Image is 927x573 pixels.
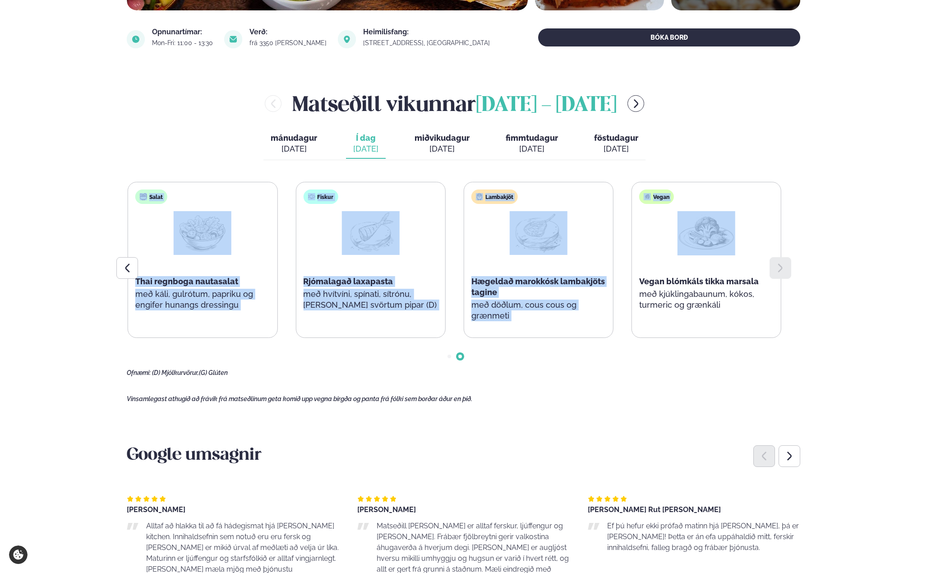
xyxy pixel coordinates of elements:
[779,445,800,467] div: Next slide
[363,28,490,36] div: Heimilisfang:
[447,355,451,358] span: Go to slide 1
[271,143,317,154] div: [DATE]
[292,89,617,118] h2: Matseðill vikunnar
[127,506,339,513] div: [PERSON_NAME]
[471,189,518,204] div: Lambakjöt
[303,189,338,204] div: Fiskur
[639,277,759,286] span: Vegan blómkáls tikka marsala
[353,143,378,154] div: [DATE]
[174,211,231,253] img: Salad.png
[415,143,470,154] div: [DATE]
[363,37,490,48] a: link
[415,133,470,143] span: miðvikudagur
[644,193,651,200] img: Vegan.svg
[506,143,558,154] div: [DATE]
[308,193,315,200] img: fish.svg
[127,395,472,402] span: Vinsamlegast athugið að frávik frá matseðlinum geta komið upp vegna birgða og panta frá fólki sem...
[587,129,646,159] button: föstudagur [DATE]
[594,143,638,154] div: [DATE]
[341,211,399,253] img: Fish.png
[753,445,775,467] div: Previous slide
[471,277,605,297] span: Hægeldað marokkósk lambakjöts tagine
[353,133,378,143] span: Í dag
[271,133,317,143] span: mánudagur
[407,129,477,159] button: miðvikudagur [DATE]
[135,189,167,204] div: Salat
[471,300,606,321] p: með döðlum, cous cous og grænmeti
[265,95,281,112] button: menu-btn-left
[127,30,145,48] img: image alt
[506,133,558,143] span: fimmtudagur
[338,30,356,48] img: image alt
[538,28,800,46] button: BÓKA BORÐ
[263,129,324,159] button: mánudagur [DATE]
[498,129,565,159] button: fimmtudagur [DATE]
[152,369,199,376] span: (D) Mjólkurvörur,
[127,445,800,467] h3: Google umsagnir
[135,277,238,286] span: Thai regnboga nautasalat
[357,506,570,513] div: [PERSON_NAME]
[510,211,567,253] img: Lamb-Meat.png
[607,521,800,553] p: Ef þú hefur ekki prófað matinn hjá [PERSON_NAME], þá er [PERSON_NAME]! Þetta er án efa uppáhaldið...
[639,289,774,310] p: með kjúklingabaunum, kókos, turmeric og grænkáli
[224,30,242,48] img: image alt
[127,369,151,376] span: Ofnæmi:
[639,189,674,204] div: Vegan
[152,28,213,36] div: Opnunartímar:
[140,193,147,200] img: salad.svg
[678,211,735,253] img: Vegan.png
[9,545,28,564] a: Cookie settings
[303,289,438,310] p: með hvítvíni, spínati, sítrónu, [PERSON_NAME] svörtum pipar (D)
[249,28,327,36] div: Verð:
[476,193,483,200] img: Lamb.svg
[627,95,644,112] button: menu-btn-right
[152,39,213,46] div: Mon-Fri: 11:00 - 13:30
[199,369,228,376] span: (G) Glúten
[303,277,393,286] span: Rjómalagað laxapasta
[476,96,617,116] span: [DATE] - [DATE]
[458,355,462,358] span: Go to slide 2
[588,506,800,513] div: [PERSON_NAME] Rut [PERSON_NAME]
[135,289,270,310] p: með káli, gulrótum, papriku og engifer hunangs dressingu
[346,129,386,159] button: Í dag [DATE]
[594,133,638,143] span: föstudagur
[249,39,327,46] div: frá 3350 [PERSON_NAME]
